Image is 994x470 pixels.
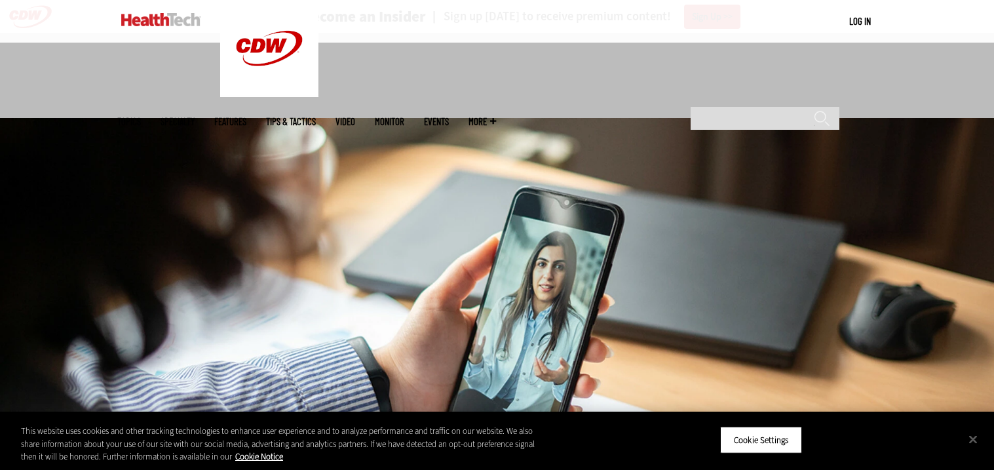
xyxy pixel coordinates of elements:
[375,117,404,127] a: MonITor
[220,87,318,100] a: CDW
[117,117,141,127] span: Topics
[161,117,195,127] span: Specialty
[214,117,246,127] a: Features
[849,15,871,27] a: Log in
[266,117,316,127] a: Tips & Tactics
[235,451,283,462] a: More information about your privacy
[468,117,496,127] span: More
[849,14,871,28] div: User menu
[959,425,987,454] button: Close
[21,425,546,463] div: This website uses cookies and other tracking technologies to enhance user experience and to analy...
[121,13,201,26] img: Home
[720,426,802,454] button: Cookie Settings
[424,117,449,127] a: Events
[335,117,355,127] a: Video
